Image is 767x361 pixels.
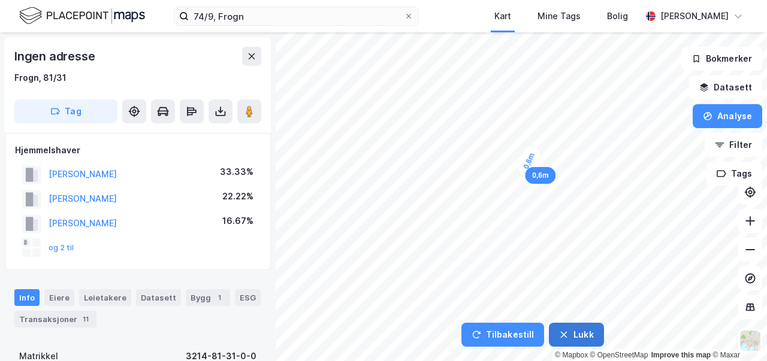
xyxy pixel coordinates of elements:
[79,289,131,306] div: Leietakere
[525,167,555,184] div: Map marker
[660,9,729,23] div: [PERSON_NAME]
[14,47,97,66] div: Ingen adresse
[461,323,544,347] button: Tilbakestill
[15,143,261,157] div: Hjemmelshaver
[494,9,511,23] div: Kart
[607,9,628,23] div: Bolig
[189,7,404,25] input: Søk på adresse, matrikkel, gårdeiere, leietakere eller personer
[14,311,96,327] div: Transaksjoner
[14,99,117,123] button: Tag
[80,313,92,325] div: 11
[537,9,581,23] div: Mine Tags
[705,133,762,157] button: Filter
[549,323,603,347] button: Lukk
[222,214,253,228] div: 16.67%
[213,292,225,304] div: 1
[136,289,181,306] div: Datasett
[19,5,145,26] img: logo.f888ab2527a4732fd821a326f86c7f29.svg
[555,351,588,359] a: Mapbox
[222,189,253,204] div: 22.22%
[186,289,230,306] div: Bygg
[693,104,762,128] button: Analyse
[651,351,711,359] a: Improve this map
[220,165,253,179] div: 33.33%
[590,351,648,359] a: OpenStreetMap
[515,144,543,178] div: Map marker
[681,47,762,71] button: Bokmerker
[44,289,74,306] div: Eiere
[706,162,762,186] button: Tags
[14,289,40,306] div: Info
[235,289,261,306] div: ESG
[707,304,767,361] div: Kontrollprogram for chat
[689,75,762,99] button: Datasett
[14,71,67,85] div: Frogn, 81/31
[707,304,767,361] iframe: Chat Widget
